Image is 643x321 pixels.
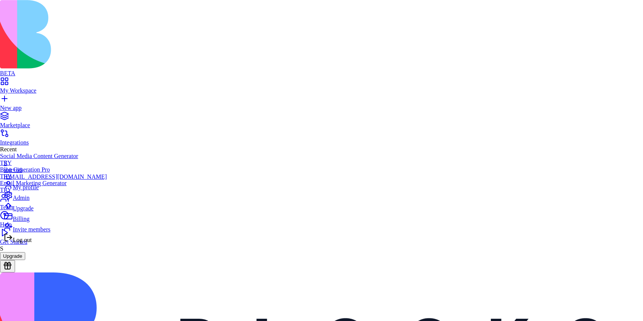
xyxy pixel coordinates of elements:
span: My profile [13,184,39,190]
a: Admin [4,191,107,201]
a: Billing [4,212,107,222]
div: shir+66 [4,167,107,173]
a: Invite members [4,222,107,233]
a: Sshir+66[EMAIL_ADDRESS][DOMAIN_NAME] [4,160,107,180]
span: Upgrade [13,205,34,211]
div: [EMAIL_ADDRESS][DOMAIN_NAME] [4,173,107,180]
a: My profile [4,180,107,191]
span: Billing [13,216,29,222]
a: Upgrade [4,201,107,212]
span: Log out [13,237,32,243]
span: Admin [13,195,29,201]
span: Invite members [13,226,50,233]
span: S [4,160,7,166]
